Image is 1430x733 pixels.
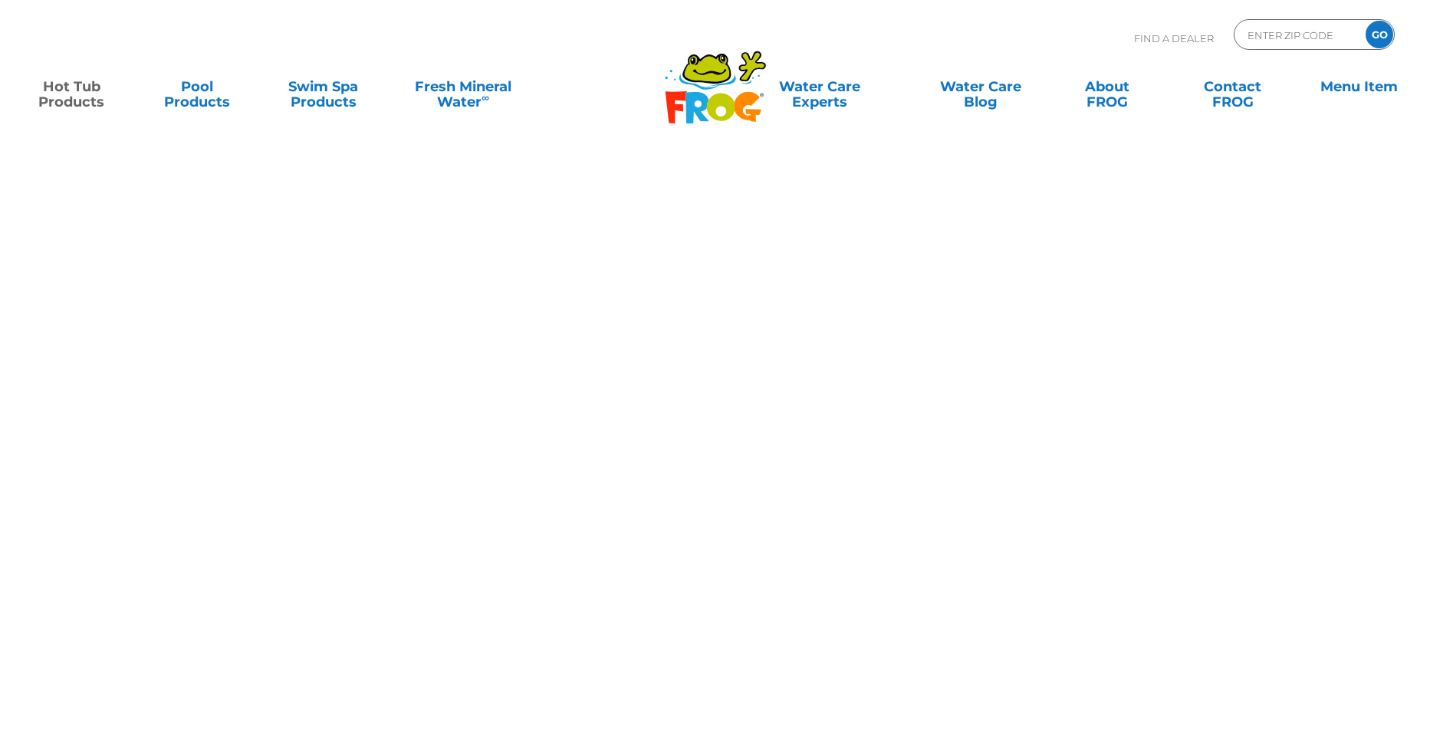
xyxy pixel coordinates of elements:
[729,71,911,102] a: Water CareExperts
[1051,71,1163,102] a: AboutFROG
[656,31,774,124] img: Frog Products Logo
[1303,71,1415,102] a: Menu Item
[482,91,489,104] sup: ∞
[393,71,534,102] a: Fresh MineralWater∞
[141,71,253,102] a: PoolProducts
[15,71,127,102] a: Hot TubProducts
[1134,19,1214,58] p: Find A Dealer
[1177,71,1289,102] a: ContactFROG
[925,71,1037,102] a: Water CareBlog
[1366,21,1393,48] input: GO
[268,71,380,102] a: Swim SpaProducts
